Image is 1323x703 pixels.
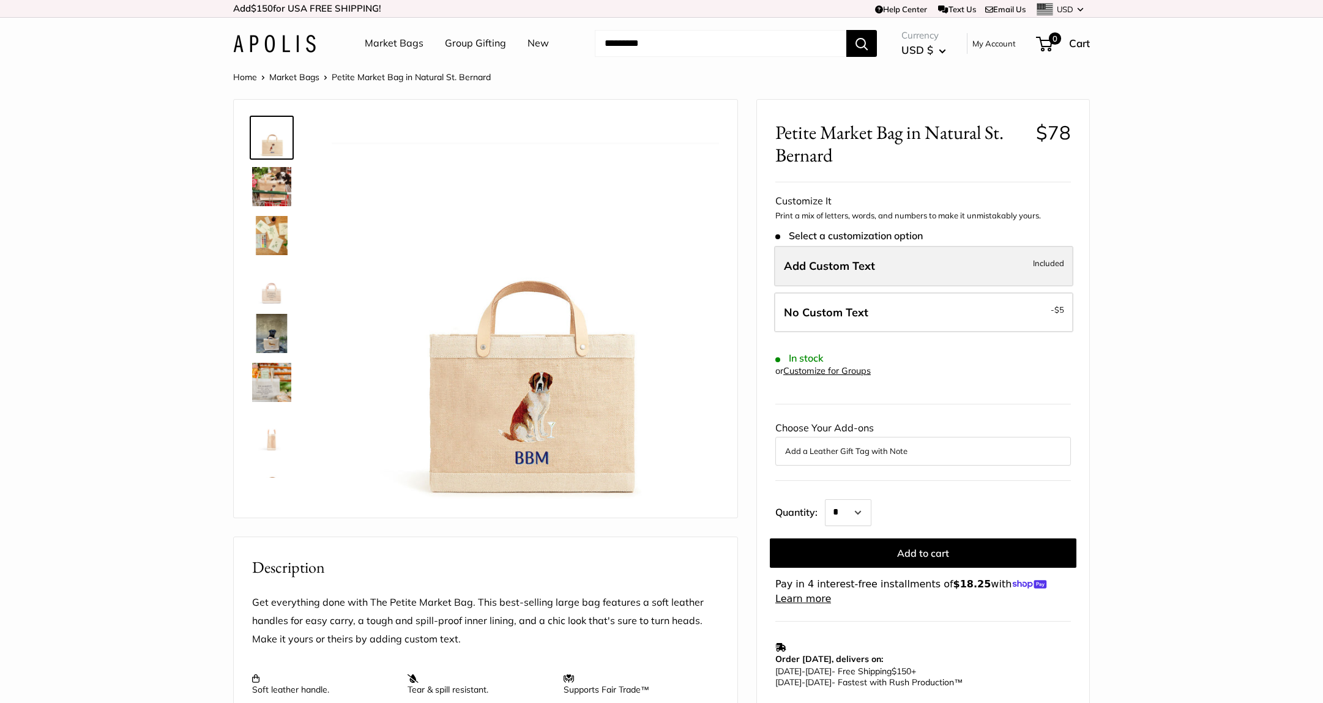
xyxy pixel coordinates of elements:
[564,673,707,695] p: Supports Fair Trade™
[775,352,824,364] span: In stock
[233,35,316,53] img: Apolis
[252,673,395,695] p: Soft leather handle.
[774,246,1073,286] label: Add Custom Text
[1057,4,1073,14] span: USD
[252,265,291,304] img: description_Seal of authenticity printed on the backside of every bag.
[770,538,1076,568] button: Add to cart
[250,409,294,453] a: description_Side view of the Petite Market Bag
[972,36,1016,51] a: My Account
[365,34,423,53] a: Market Bags
[252,556,719,579] h2: Description
[332,118,719,505] img: Petite Market Bag in Natural St. Bernard
[775,677,963,688] span: - Fastest with Rush Production™
[252,118,291,157] img: Petite Market Bag in Natural St. Bernard
[775,192,1071,210] div: Customize It
[252,461,291,500] img: Petite Market Bag in Natural St. Bernard
[901,43,933,56] span: USD $
[250,116,294,160] a: Petite Market Bag in Natural St. Bernard
[985,4,1026,14] a: Email Us
[1049,32,1061,45] span: 0
[774,292,1073,333] label: Leave Blank
[775,210,1071,222] p: Print a mix of letters, words, and numbers to make it unmistakably yours.
[252,593,719,649] p: Get everything done with The Petite Market Bag. This best-selling large bag features a soft leath...
[892,666,911,677] span: $150
[775,666,802,677] span: [DATE]
[775,121,1027,166] span: Petite Market Bag in Natural St. Bernard
[775,363,871,379] div: or
[901,40,946,60] button: USD $
[250,165,294,209] a: Petite Market Bag in Natural St. Bernard
[269,72,319,83] a: Market Bags
[1051,302,1064,317] span: -
[785,444,1061,458] button: Add a Leather Gift Tag with Note
[252,412,291,451] img: description_Side view of the Petite Market Bag
[332,72,491,83] span: Petite Market Bag in Natural St. Bernard
[846,30,877,57] button: Search
[1069,37,1090,50] span: Cart
[445,34,506,53] a: Group Gifting
[233,72,257,83] a: Home
[1037,34,1090,53] a: 0 Cart
[775,419,1071,466] div: Choose Your Add-ons
[901,27,946,44] span: Currency
[938,4,975,14] a: Text Us
[233,69,491,85] nav: Breadcrumb
[250,262,294,307] a: description_Seal of authenticity printed on the backside of every bag.
[1036,121,1071,144] span: $78
[252,363,291,402] img: description_Elevated any trip to the market
[784,259,875,273] span: Add Custom Text
[250,360,294,404] a: description_Elevated any trip to the market
[527,34,549,53] a: New
[775,230,923,242] span: Select a customization option
[775,666,1065,688] p: - Free Shipping +
[802,677,805,688] span: -
[875,4,927,14] a: Help Center
[784,305,868,319] span: No Custom Text
[775,677,802,688] span: [DATE]
[1033,256,1064,270] span: Included
[805,666,832,677] span: [DATE]
[252,314,291,353] img: Petite Market Bag in Natural St. Bernard
[595,30,846,57] input: Search...
[802,666,805,677] span: -
[408,673,551,695] p: Tear & spill resistant.
[252,167,291,206] img: Petite Market Bag in Natural St. Bernard
[250,214,294,258] a: description_The artist's desk in Ventura CA
[250,458,294,502] a: Petite Market Bag in Natural St. Bernard
[250,311,294,355] a: Petite Market Bag in Natural St. Bernard
[1054,305,1064,314] span: $5
[805,677,832,688] span: [DATE]
[252,216,291,255] img: description_The artist's desk in Ventura CA
[775,496,825,526] label: Quantity:
[783,365,871,376] a: Customize for Groups
[775,653,883,664] strong: Order [DATE], delivers on:
[251,2,273,14] span: $150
